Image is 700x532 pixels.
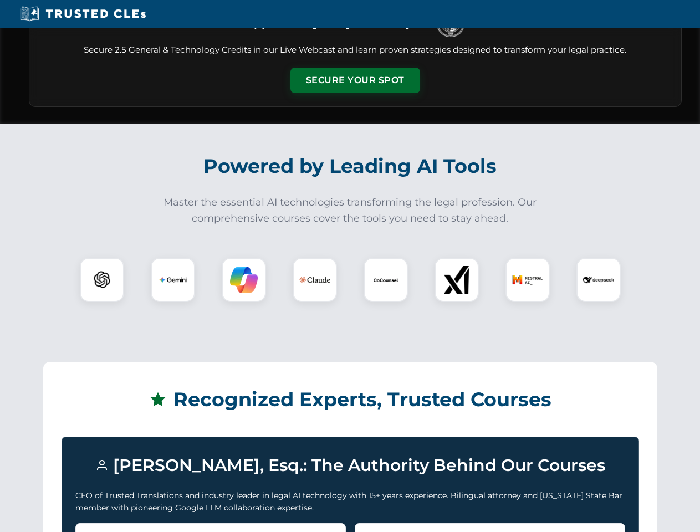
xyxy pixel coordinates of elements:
[43,44,668,57] p: Secure 2.5 General & Technology Credits in our Live Webcast and learn proven strategies designed ...
[159,266,187,294] img: Gemini Logo
[156,195,544,227] p: Master the essential AI technologies transforming the legal profession. Our comprehensive courses...
[222,258,266,302] div: Copilot
[75,451,625,480] h3: [PERSON_NAME], Esq.: The Authority Behind Our Courses
[299,264,330,295] img: Claude Logo
[75,489,625,514] p: CEO of Trusted Translations and industry leader in legal AI technology with 15+ years experience....
[435,258,479,302] div: xAI
[43,147,657,186] h2: Powered by Leading AI Tools
[293,258,337,302] div: Claude
[62,380,639,419] h2: Recognized Experts, Trusted Courses
[151,258,195,302] div: Gemini
[372,266,400,294] img: CoCounsel Logo
[583,264,614,295] img: DeepSeek Logo
[17,6,149,22] img: Trusted CLEs
[364,258,408,302] div: CoCounsel
[576,258,621,302] div: DeepSeek
[230,266,258,294] img: Copilot Logo
[443,266,471,294] img: xAI Logo
[86,264,118,296] img: ChatGPT Logo
[512,264,543,295] img: Mistral AI Logo
[505,258,550,302] div: Mistral AI
[290,68,420,93] button: Secure Your Spot
[80,258,124,302] div: ChatGPT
